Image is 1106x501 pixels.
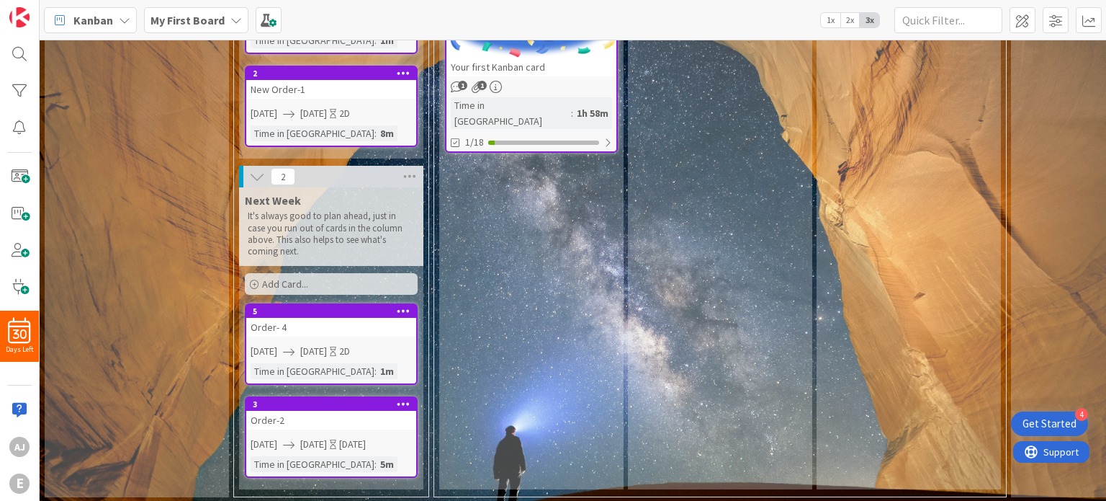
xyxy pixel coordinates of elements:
[253,306,416,316] div: 5
[339,106,350,121] div: 2D
[840,13,860,27] span: 2x
[13,329,27,340] span: 30
[253,399,416,409] div: 3
[246,411,416,430] div: Order-2
[9,437,30,457] div: AJ
[251,363,374,379] div: Time in [GEOGRAPHIC_DATA]
[300,106,327,121] span: [DATE]
[446,58,616,76] div: Your first Kanban card
[571,105,573,121] span: :
[246,80,416,99] div: New Order-1
[860,13,879,27] span: 3x
[9,474,30,494] div: E
[9,7,30,27] img: Visit kanbanzone.com
[253,68,416,79] div: 2
[271,168,295,185] span: 2
[821,13,840,27] span: 1x
[246,305,416,318] div: 5
[374,125,377,141] span: :
[1075,408,1088,421] div: 4
[246,398,416,430] div: 3Order-2
[1011,412,1088,436] div: Open Get Started checklist, remaining modules: 4
[251,125,374,141] div: Time in [GEOGRAPHIC_DATA]
[377,125,397,141] div: 8m
[251,32,374,48] div: Time in [GEOGRAPHIC_DATA]
[894,7,1002,33] input: Quick Filter...
[245,193,301,208] span: Next Week
[339,437,366,452] div: [DATE]
[251,437,277,452] span: [DATE]
[246,318,416,337] div: Order- 4
[377,32,397,48] div: 1m
[377,363,397,379] div: 1m
[465,135,484,150] span: 1/18
[477,81,487,90] span: 1
[451,97,571,129] div: Time in [GEOGRAPHIC_DATA]
[246,398,416,411] div: 3
[73,12,113,29] span: Kanban
[377,456,397,472] div: 5m
[1022,417,1076,431] div: Get Started
[458,81,467,90] span: 1
[246,67,416,99] div: 2New Order-1
[251,344,277,359] span: [DATE]
[246,305,416,337] div: 5Order- 4
[300,437,327,452] span: [DATE]
[374,363,377,379] span: :
[150,13,225,27] b: My First Board
[246,67,416,80] div: 2
[248,210,415,257] p: It's always good to plan ahead, just in case you run out of cards in the column above. This also ...
[251,106,277,121] span: [DATE]
[573,105,612,121] div: 1h 58m
[374,32,377,48] span: :
[374,456,377,472] span: :
[251,456,374,472] div: Time in [GEOGRAPHIC_DATA]
[262,278,308,291] span: Add Card...
[339,344,350,359] div: 2D
[30,2,66,19] span: Support
[300,344,327,359] span: [DATE]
